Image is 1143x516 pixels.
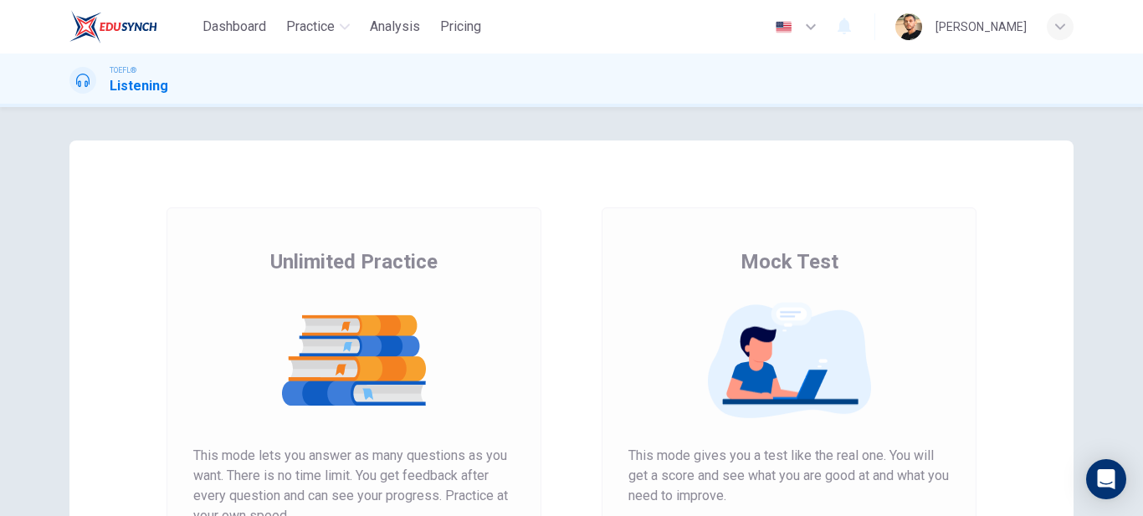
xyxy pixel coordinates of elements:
[370,17,420,37] span: Analysis
[202,17,266,37] span: Dashboard
[196,12,273,42] button: Dashboard
[741,248,838,275] span: Mock Test
[773,21,794,33] img: en
[110,76,168,96] h1: Listening
[69,10,196,43] a: EduSynch logo
[279,12,356,42] button: Practice
[110,64,136,76] span: TOEFL®
[440,17,481,37] span: Pricing
[895,13,922,40] img: Profile picture
[286,17,335,37] span: Practice
[69,10,157,43] img: EduSynch logo
[363,12,427,42] button: Analysis
[433,12,488,42] button: Pricing
[628,446,950,506] span: This mode gives you a test like the real one. You will get a score and see what you are good at a...
[270,248,438,275] span: Unlimited Practice
[935,17,1027,37] div: [PERSON_NAME]
[1086,459,1126,499] div: Open Intercom Messenger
